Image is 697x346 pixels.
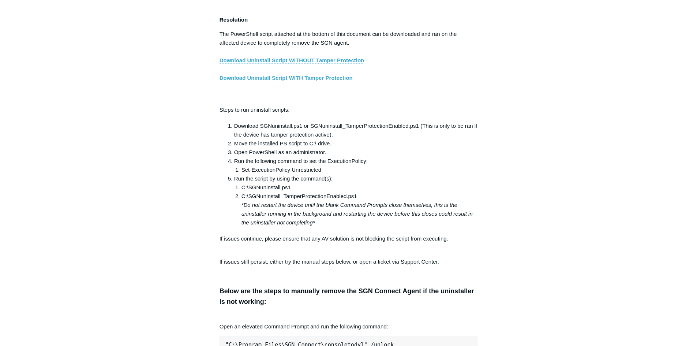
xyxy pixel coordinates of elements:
em: *Do not restart the device until the blank Command Prompts close themselves, this is the uninstal... [241,202,473,226]
p: If issues still persist, either try the manual steps below, or open a ticket via Support Center. [220,257,478,266]
p: If issues continue, please ensure that any AV solution is not blocking the script from executing. [220,234,478,252]
a: Download Uninstall Script WITHOUT Tamper Protection [220,57,364,64]
p: Open an elevated Command Prompt and run the following command: [220,313,478,331]
li: Move the installed PS script to C:\ drive. [234,139,478,148]
li: Run the script by using the command(s): [234,174,478,227]
li: Open PowerShell as an administrator. [234,148,478,157]
h3: Below are the steps to manually remove the SGN Connect Agent if the uninstaller is not working: [220,286,478,307]
li: Set-ExecutionPolicy Unrestricted [241,165,478,174]
a: Download Uninstall Script WITH Tamper Protection [220,75,353,81]
li: C:\SGNuninstall.ps1 [241,183,478,192]
li: Run the following command to set the ExecutionPolicy: [234,157,478,174]
p: The PowerShell script attached at the bottom of this document can be downloaded and ran on the af... [220,30,478,100]
p: Steps to run uninstall scripts: [220,105,478,114]
li: C:\SGNuninstall_TamperProtectionEnabled.ps1 [241,192,478,227]
strong: Resolution [220,16,248,23]
li: Download SGNuninstall.ps1 or SGNuninstall_TamperProtectionEnabled.ps1 (This is only to be ran if ... [234,122,478,139]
